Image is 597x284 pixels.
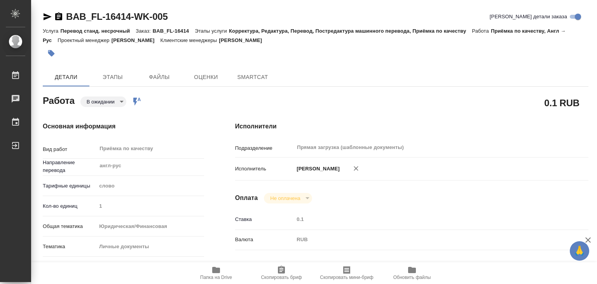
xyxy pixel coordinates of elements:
[153,28,195,34] p: BAB_FL-16414
[264,193,312,203] div: В ожидании
[96,220,204,233] div: Юридическая/Финансовая
[544,96,580,109] h2: 0.1 RUB
[261,275,302,280] span: Скопировать бриф
[314,262,379,284] button: Скопировать мини-бриф
[294,214,559,225] input: Пустое поле
[43,146,96,153] p: Вид работ
[141,72,178,82] span: Файлы
[136,28,152,34] p: Заказ:
[43,243,96,251] p: Тематика
[43,28,60,34] p: Услуга
[43,202,96,210] p: Кол-во единиц
[94,72,131,82] span: Этапы
[234,72,271,82] span: SmartCat
[58,37,111,43] p: Проектный менеджер
[80,96,126,107] div: В ожидании
[54,12,63,21] button: Скопировать ссылку
[235,165,294,173] p: Исполнитель
[43,159,96,174] p: Направление перевода
[84,98,117,105] button: В ожидании
[112,37,161,43] p: [PERSON_NAME]
[43,12,52,21] button: Скопировать ссылку для ЯМессенджера
[379,262,445,284] button: Обновить файлы
[96,200,204,212] input: Пустое поле
[187,72,225,82] span: Оценки
[268,195,302,202] button: Не оплачена
[320,275,373,280] span: Скопировать мини-бриф
[294,165,340,173] p: [PERSON_NAME]
[235,122,588,131] h4: Исполнители
[393,275,431,280] span: Обновить файлы
[570,241,589,261] button: 🙏
[573,243,586,259] span: 🙏
[472,28,491,34] p: Работа
[219,37,268,43] p: [PERSON_NAME]
[229,28,472,34] p: Корректура, Редактура, Перевод, Постредактура машинного перевода, Приёмка по качеству
[43,223,96,230] p: Общая тематика
[43,182,96,190] p: Тарифные единицы
[195,28,229,34] p: Этапы услуги
[43,122,204,131] h4: Основная информация
[235,236,294,244] p: Валюта
[235,193,258,203] h4: Оплата
[235,144,294,152] p: Подразделение
[161,37,219,43] p: Клиентские менеджеры
[43,45,60,62] button: Добавить тэг
[294,233,559,246] div: RUB
[490,13,567,21] span: [PERSON_NAME] детали заказа
[200,275,232,280] span: Папка на Drive
[235,216,294,223] p: Ставка
[96,240,204,253] div: Личные документы
[347,160,365,177] button: Удалить исполнителя
[60,28,136,34] p: Перевод станд. несрочный
[47,72,85,82] span: Детали
[66,11,168,22] a: BAB_FL-16414-WK-005
[183,262,249,284] button: Папка на Drive
[249,262,314,284] button: Скопировать бриф
[43,93,75,107] h2: Работа
[96,179,204,193] div: слово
